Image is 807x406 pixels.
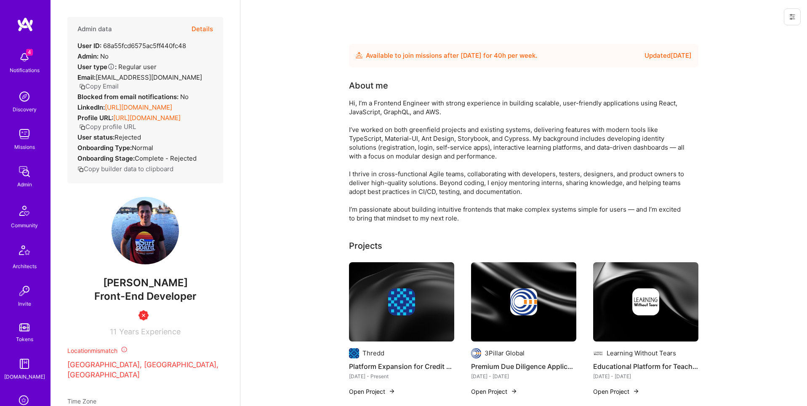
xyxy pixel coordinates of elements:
[633,388,639,395] img: arrow-right
[16,335,33,344] div: Tokens
[79,83,85,90] i: icon Copy
[67,398,96,405] span: Time Zone
[17,180,32,189] div: Admin
[366,51,537,61] div: Available to join missions after [DATE] for h per week .
[77,25,112,33] h4: Admin data
[77,52,109,61] div: No
[79,122,136,131] button: Copy profile URL
[349,372,454,381] div: [DATE] - Present
[77,92,189,101] div: No
[16,126,33,143] img: teamwork
[349,262,454,341] img: cover
[77,164,173,173] button: Copy builder data to clipboard
[16,355,33,372] img: guide book
[77,62,157,71] div: Regular user
[485,349,525,358] div: 3Pillar Global
[16,88,33,105] img: discovery
[132,144,153,152] span: normal
[471,348,481,358] img: Company logo
[138,310,149,320] img: Unqualified
[13,105,37,114] div: Discovery
[18,299,31,308] div: Invite
[67,277,223,289] span: [PERSON_NAME]
[388,288,415,315] img: Company logo
[135,154,197,162] span: Complete - Rejected
[16,49,33,66] img: bell
[26,49,33,56] span: 4
[471,372,576,381] div: [DATE] - [DATE]
[77,93,180,101] strong: Blocked from email notifications:
[356,52,362,59] img: Availability
[4,372,45,381] div: [DOMAIN_NAME]
[510,288,537,315] img: Company logo
[593,361,698,372] h4: Educational Platform for Teachers and Students
[113,114,181,122] a: [URL][DOMAIN_NAME]
[349,361,454,372] h4: Platform Expansion for Credit Solutions
[14,242,35,262] img: Architects
[349,239,382,252] div: Projects
[645,51,692,61] div: Updated [DATE]
[593,262,698,341] img: cover
[79,124,85,130] i: icon Copy
[13,262,37,271] div: Architects
[16,282,33,299] img: Invite
[110,327,117,336] span: 11
[112,197,179,264] img: User Avatar
[105,103,172,111] a: [URL][DOMAIN_NAME]
[77,154,135,162] strong: Onboarding Stage:
[77,166,84,172] i: icon Copy
[115,133,141,141] span: Rejected
[77,52,99,60] strong: Admin:
[17,17,34,32] img: logo
[632,288,659,315] img: Company logo
[77,63,117,71] strong: User type :
[77,114,113,122] strong: Profile URL:
[14,143,35,151] div: Missions
[77,144,132,152] strong: Onboarding Type:
[119,327,181,336] span: Years Experience
[67,360,223,380] p: [GEOGRAPHIC_DATA], [GEOGRAPHIC_DATA], [GEOGRAPHIC_DATA]
[67,346,223,355] div: Location mismatch
[471,361,576,372] h4: Premium Due Diligence Application
[96,73,202,81] span: [EMAIL_ADDRESS][DOMAIN_NAME]
[107,63,115,70] i: Help
[349,79,388,92] div: About me
[77,41,186,50] div: 68a55fcd6575ac5ff440fc48
[471,262,576,341] img: cover
[362,349,384,358] div: Thredd
[77,133,115,141] strong: User status:
[19,323,29,331] img: tokens
[389,388,395,395] img: arrow-right
[593,387,639,396] button: Open Project
[77,103,105,111] strong: LinkedIn:
[14,201,35,221] img: Community
[10,66,40,75] div: Notifications
[77,73,96,81] strong: Email:
[593,348,603,358] img: Company logo
[593,372,698,381] div: [DATE] - [DATE]
[349,348,359,358] img: Company logo
[192,17,213,41] button: Details
[607,349,676,358] div: Learning Without Tears
[77,42,101,50] strong: User ID:
[79,82,119,91] button: Copy Email
[494,51,502,59] span: 40
[511,388,517,395] img: arrow-right
[471,387,517,396] button: Open Project
[349,387,395,396] button: Open Project
[16,163,33,180] img: admin teamwork
[349,99,686,223] div: Hi, I’m a Frontend Engineer with strong experience in building scalable, user-friendly applicatio...
[94,290,197,302] span: Front-End Developer
[11,221,38,230] div: Community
